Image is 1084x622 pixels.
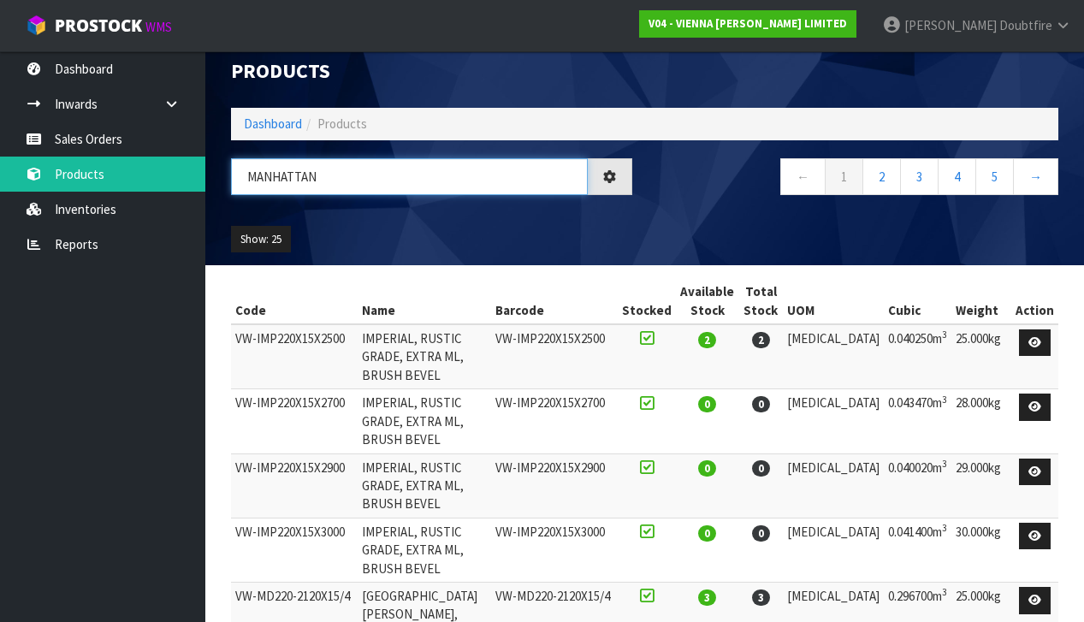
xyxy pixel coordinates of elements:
[358,324,491,389] td: IMPERIAL, RUSTIC GRADE, EXTRA ML, BRUSH BEVEL
[999,17,1052,33] span: Doubtfire
[942,329,947,341] sup: 3
[649,16,847,31] strong: V04 - VIENNA [PERSON_NAME] LIMITED
[231,278,358,324] th: Code
[752,525,770,542] span: 0
[698,396,716,412] span: 0
[491,453,618,518] td: VW-IMP220X15X2900
[231,158,588,195] input: Search products
[231,324,358,389] td: VW-IMP220X15X2500
[358,278,491,324] th: Name
[780,158,826,195] a: ←
[676,278,739,324] th: Available Stock
[783,278,884,324] th: UOM
[145,19,172,35] small: WMS
[900,158,939,195] a: 3
[698,525,716,542] span: 0
[1013,158,1058,195] a: →
[752,460,770,477] span: 0
[55,15,142,37] span: ProStock
[951,518,1011,582] td: 30.000kg
[884,324,951,389] td: 0.040250m
[752,589,770,606] span: 3
[358,453,491,518] td: IMPERIAL, RUSTIC GRADE, EXTRA ML, BRUSH BEVEL
[231,389,358,453] td: VW-IMP220X15X2700
[942,394,947,406] sup: 3
[491,518,618,582] td: VW-IMP220X15X3000
[938,158,976,195] a: 4
[698,460,716,477] span: 0
[783,518,884,582] td: [MEDICAL_DATA]
[752,332,770,348] span: 2
[491,324,618,389] td: VW-IMP220X15X2500
[862,158,901,195] a: 2
[951,453,1011,518] td: 29.000kg
[26,15,47,36] img: cube-alt.png
[951,389,1011,453] td: 28.000kg
[231,226,291,253] button: Show: 25
[752,396,770,412] span: 0
[884,518,951,582] td: 0.041400m
[783,389,884,453] td: [MEDICAL_DATA]
[884,453,951,518] td: 0.040020m
[231,518,358,582] td: VW-IMP220X15X3000
[698,332,716,348] span: 2
[358,389,491,453] td: IMPERIAL, RUSTIC GRADE, EXTRA ML, BRUSH BEVEL
[825,158,863,195] a: 1
[317,116,367,132] span: Products
[491,389,618,453] td: VW-IMP220X15X2700
[698,589,716,606] span: 3
[884,389,951,453] td: 0.043470m
[739,278,783,324] th: Total Stock
[244,116,302,132] a: Dashboard
[951,324,1011,389] td: 25.000kg
[884,278,951,324] th: Cubic
[942,586,947,598] sup: 3
[783,324,884,389] td: [MEDICAL_DATA]
[904,17,997,33] span: [PERSON_NAME]
[1011,278,1058,324] th: Action
[658,158,1059,200] nav: Page navigation
[951,278,1011,324] th: Weight
[975,158,1014,195] a: 5
[618,278,676,324] th: Stocked
[231,453,358,518] td: VW-IMP220X15X2900
[942,522,947,534] sup: 3
[491,278,618,324] th: Barcode
[358,518,491,582] td: IMPERIAL, RUSTIC GRADE, EXTRA ML, BRUSH BEVEL
[783,453,884,518] td: [MEDICAL_DATA]
[231,60,632,82] h1: Products
[942,458,947,470] sup: 3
